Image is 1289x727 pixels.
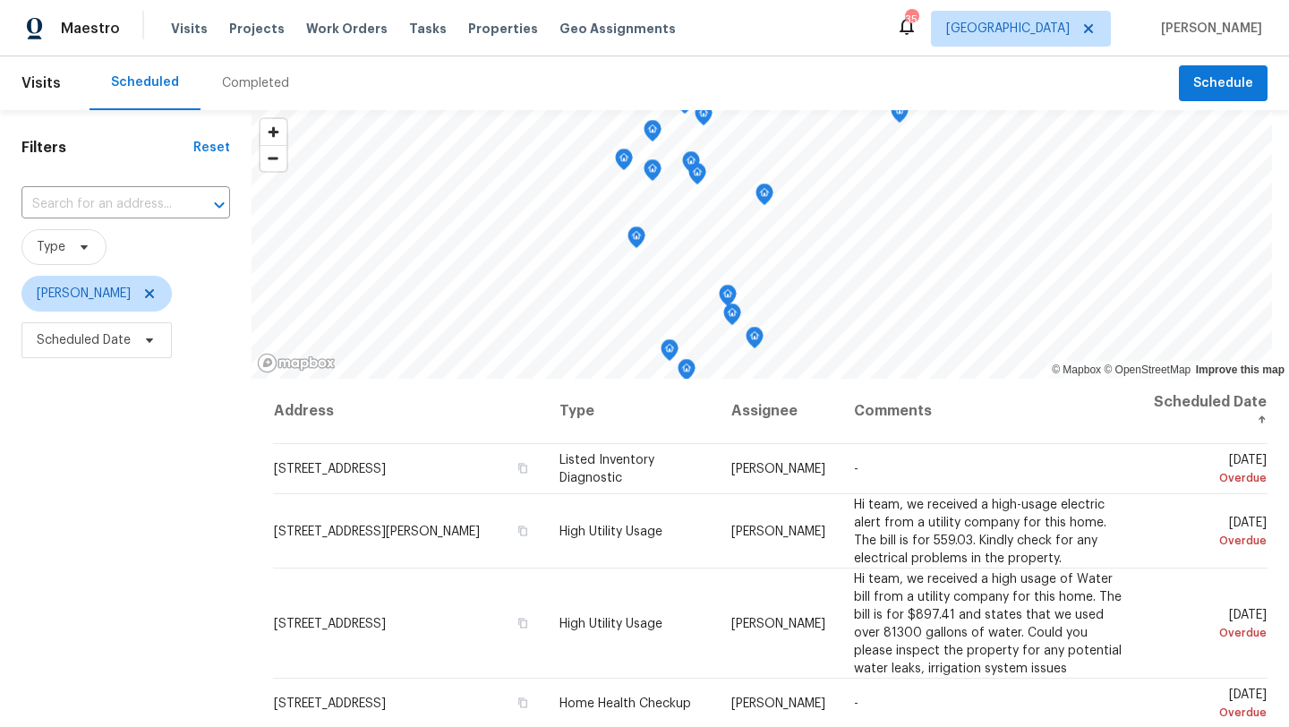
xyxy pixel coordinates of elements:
button: Open [207,192,232,218]
div: Overdue [1152,469,1267,487]
div: Map marker [746,327,764,355]
h1: Filters [21,139,193,157]
button: Zoom in [260,119,286,145]
th: Assignee [717,379,840,444]
th: Scheduled Date ↑ [1138,379,1268,444]
div: Map marker [695,104,713,132]
th: Comments [840,379,1138,444]
div: Map marker [627,227,645,254]
span: [DATE] [1152,454,1267,487]
div: Completed [222,74,289,92]
span: Listed Inventory Diagnostic [559,454,654,484]
span: Properties [468,20,538,38]
span: Geo Assignments [559,20,676,38]
input: Search for an address... [21,191,180,218]
a: Improve this map [1196,363,1285,376]
span: [PERSON_NAME] [731,617,825,629]
span: Type [37,238,65,256]
span: Visits [171,20,208,38]
span: Schedule [1193,73,1253,95]
span: [STREET_ADDRESS][PERSON_NAME] [274,525,480,537]
span: Home Health Checkup [559,697,691,710]
span: [STREET_ADDRESS] [274,697,386,710]
th: Type [545,379,716,444]
div: Map marker [755,184,773,211]
span: [STREET_ADDRESS] [274,463,386,475]
span: [PERSON_NAME] [37,285,131,303]
span: High Utility Usage [559,617,662,629]
span: - [854,463,858,475]
div: Scheduled [111,73,179,91]
span: High Utility Usage [559,525,662,537]
div: Reset [193,139,230,157]
div: Map marker [723,304,741,331]
div: Map marker [719,285,737,312]
button: Copy Address [515,522,531,538]
div: Map marker [661,339,679,367]
span: Work Orders [306,20,388,38]
span: [DATE] [1152,608,1267,641]
button: Copy Address [515,460,531,476]
button: Copy Address [515,614,531,630]
span: Maestro [61,20,120,38]
a: Mapbox homepage [257,353,336,373]
canvas: Map [252,110,1272,379]
span: Visits [21,64,61,103]
span: Hi team, we received a high-usage electric alert from a utility company for this home. The bill i... [854,498,1106,564]
span: [DATE] [1152,516,1267,549]
span: Scheduled Date [37,331,131,349]
div: Map marker [678,359,696,387]
div: Map marker [688,163,706,191]
button: Schedule [1179,65,1268,102]
span: Projects [229,20,285,38]
div: Map marker [682,151,700,179]
div: Map marker [644,159,662,187]
span: - [854,697,858,710]
th: Address [273,379,545,444]
a: Mapbox [1052,363,1101,376]
div: Overdue [1152,704,1267,722]
div: Overdue [1152,531,1267,549]
div: Map marker [891,101,909,129]
button: Copy Address [515,695,531,711]
span: [PERSON_NAME] [731,697,825,710]
div: Overdue [1152,623,1267,641]
div: Map marker [644,120,662,148]
span: [DATE] [1152,689,1267,722]
span: Zoom out [260,146,286,171]
span: [GEOGRAPHIC_DATA] [946,20,1070,38]
span: [PERSON_NAME] [1154,20,1262,38]
span: [PERSON_NAME] [731,525,825,537]
button: Zoom out [260,145,286,171]
span: [STREET_ADDRESS] [274,617,386,629]
div: 35 [905,11,918,29]
a: OpenStreetMap [1104,363,1191,376]
span: [PERSON_NAME] [731,463,825,475]
span: Hi team, we received a high usage of Water bill from a utility company for this home. The bill is... [854,572,1122,674]
div: Map marker [615,149,633,176]
span: Tasks [409,22,447,35]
